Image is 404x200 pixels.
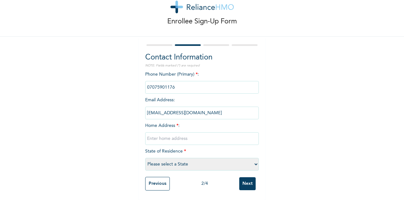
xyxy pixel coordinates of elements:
h2: Contact Information [145,52,259,63]
img: logo [170,1,234,13]
p: NOTE: Fields marked (*) are required [145,63,259,68]
div: 2 / 4 [170,180,239,187]
p: Enrollee Sign-Up Form [167,16,237,27]
span: Email Address : [145,98,259,115]
span: Phone Number (Primary) : [145,72,259,90]
span: State of Residence [145,149,259,166]
input: Enter Primary Phone Number [145,81,259,94]
input: Previous [145,177,170,191]
input: Next [239,177,256,190]
input: Enter home address [145,132,259,145]
span: Home Address : [145,123,259,141]
input: Enter email Address [145,107,259,119]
